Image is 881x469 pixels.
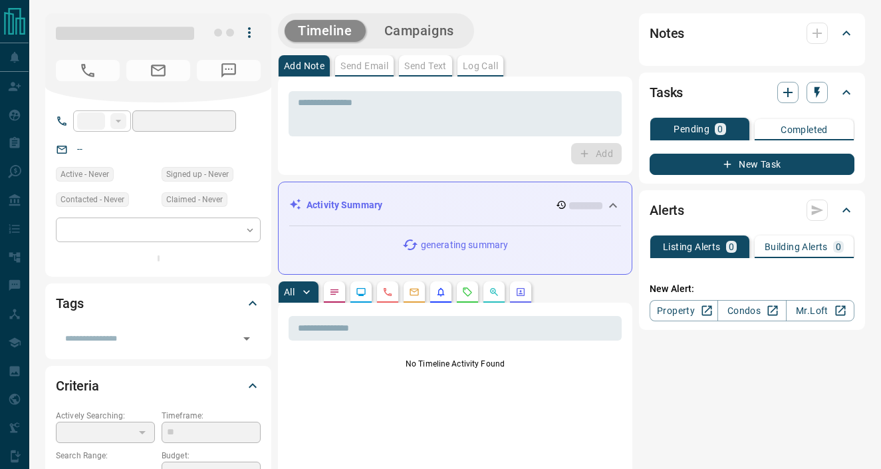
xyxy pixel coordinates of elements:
span: Active - Never [61,168,109,181]
button: Campaigns [371,20,467,42]
p: All [284,287,295,297]
p: 0 [836,242,841,251]
a: Condos [717,300,786,321]
a: Mr.Loft [786,300,854,321]
svg: Notes [329,287,340,297]
div: Tags [56,287,261,319]
div: Alerts [650,194,854,226]
h2: Notes [650,23,684,44]
span: Claimed - Never [166,193,223,206]
p: Budget: [162,450,261,462]
p: Listing Alerts [663,242,721,251]
p: Activity Summary [307,198,382,212]
a: Property [650,300,718,321]
p: Actively Searching: [56,410,155,422]
p: No Timeline Activity Found [289,358,622,370]
div: Activity Summary [289,193,621,218]
div: Criteria [56,370,261,402]
p: Add Note [284,61,324,71]
svg: Calls [382,287,393,297]
span: No Email [126,60,190,81]
p: Search Range: [56,450,155,462]
h2: Tasks [650,82,683,103]
p: 0 [729,242,734,251]
svg: Opportunities [489,287,499,297]
p: generating summary [421,238,508,252]
p: Completed [781,125,828,134]
h2: Alerts [650,200,684,221]
button: Open [237,329,256,348]
span: Signed up - Never [166,168,229,181]
div: Tasks [650,77,854,108]
button: Timeline [285,20,366,42]
svg: Listing Alerts [436,287,446,297]
div: Notes [650,17,854,49]
span: Contacted - Never [61,193,124,206]
button: New Task [650,154,854,175]
svg: Emails [409,287,420,297]
h2: Criteria [56,375,99,396]
svg: Agent Actions [515,287,526,297]
svg: Requests [462,287,473,297]
a: -- [77,144,82,154]
svg: Lead Browsing Activity [356,287,366,297]
p: Timeframe: [162,410,261,422]
p: Building Alerts [765,242,828,251]
p: New Alert: [650,282,854,296]
span: No Number [56,60,120,81]
p: 0 [717,124,723,134]
p: Pending [674,124,709,134]
h2: Tags [56,293,83,314]
span: No Number [197,60,261,81]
